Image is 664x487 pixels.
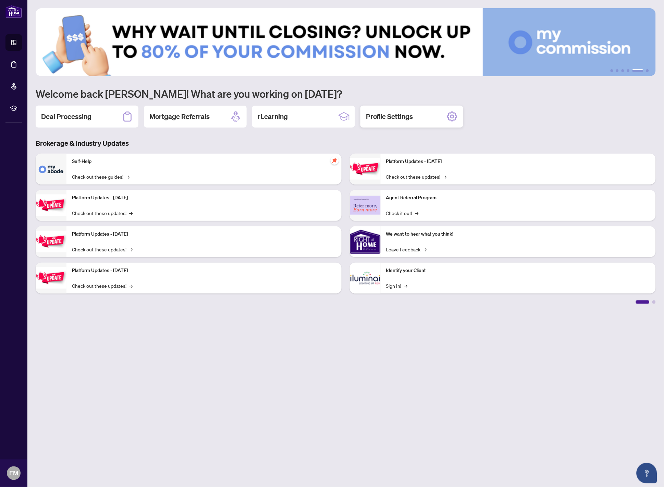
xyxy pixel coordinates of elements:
[386,194,650,202] p: Agent Referral Program
[350,263,381,294] img: Identify your Client
[36,154,66,185] img: Self-Help
[126,173,130,180] span: →
[627,69,630,72] button: 4
[129,282,133,289] span: →
[386,158,650,165] p: Platform Updates - [DATE]
[366,112,413,121] h2: Profile Settings
[72,158,336,165] p: Self-Help
[616,69,619,72] button: 2
[404,282,408,289] span: →
[386,246,427,253] a: Leave Feedback→
[36,267,66,289] img: Platform Updates - July 8, 2025
[72,194,336,202] p: Platform Updates - [DATE]
[36,87,656,100] h1: Welcome back [PERSON_NAME]! What are you working on [DATE]?
[386,173,447,180] a: Check out these updates!→
[36,194,66,216] img: Platform Updates - September 16, 2025
[622,69,624,72] button: 3
[350,196,381,215] img: Agent Referral Program
[350,158,381,180] img: Platform Updates - June 23, 2025
[41,112,91,121] h2: Deal Processing
[36,8,656,76] img: Slide 4
[386,209,419,217] a: Check it out!→
[129,246,133,253] span: →
[611,69,613,72] button: 1
[72,267,336,274] p: Platform Updates - [DATE]
[72,282,133,289] a: Check out these updates!→
[72,246,133,253] a: Check out these updates!→
[36,139,656,148] h3: Brokerage & Industry Updates
[129,209,133,217] span: →
[149,112,210,121] h2: Mortgage Referrals
[632,69,643,72] button: 5
[9,468,18,478] span: EM
[350,226,381,257] img: We want to hear what you think!
[72,230,336,238] p: Platform Updates - [DATE]
[72,209,133,217] a: Check out these updates!→
[386,267,650,274] p: Identify your Client
[443,173,447,180] span: →
[5,5,22,18] img: logo
[36,231,66,252] img: Platform Updates - July 21, 2025
[386,282,408,289] a: Sign In!→
[646,69,649,72] button: 6
[72,173,130,180] a: Check out these guides!→
[423,246,427,253] span: →
[637,463,657,484] button: Open asap
[331,156,339,165] span: pushpin
[386,230,650,238] p: We want to hear what you think!
[415,209,419,217] span: →
[258,112,288,121] h2: rLearning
